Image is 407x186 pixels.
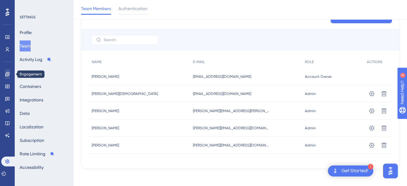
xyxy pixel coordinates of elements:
[20,54,52,65] button: Activity Log
[20,162,44,173] button: Accessibility
[20,108,30,119] button: Data
[20,135,44,146] button: Subscription
[92,108,119,113] span: [PERSON_NAME]
[193,108,270,113] span: [PERSON_NAME][EMAIL_ADDRESS][PERSON_NAME][DOMAIN_NAME]
[328,165,373,177] div: Open Get Started! checklist, remaining modules: 1
[118,5,148,12] span: Authentication
[193,126,270,131] span: [PERSON_NAME][EMAIL_ADDRESS][DOMAIN_NAME]
[305,108,316,113] span: Admin
[305,74,332,79] span: Account Owner
[92,126,119,131] span: [PERSON_NAME]
[305,143,316,148] span: Admin
[20,40,31,51] button: Team
[92,74,119,79] span: [PERSON_NAME]
[14,2,38,9] span: Need Help?
[20,15,69,20] div: SETTINGS
[332,167,339,175] img: launcher-image-alternative-text
[92,91,158,96] span: [PERSON_NAME][DEMOGRAPHIC_DATA]
[193,143,270,148] span: [PERSON_NAME][EMAIL_ADDRESS][DOMAIN_NAME]
[20,94,43,105] button: Integrations
[381,162,400,180] iframe: UserGuiding AI Assistant Launcher
[305,91,316,96] span: Admin
[92,59,102,64] span: NAME
[20,121,44,132] button: Localization
[43,3,44,8] div: 4
[368,164,373,169] div: 1
[20,67,41,78] button: Installation
[341,168,368,174] div: Get Started!
[305,59,314,64] span: ROLE
[193,91,251,96] span: [EMAIL_ADDRESS][DOMAIN_NAME]
[81,5,111,12] span: Team Members
[92,143,119,148] span: [PERSON_NAME]
[193,74,251,79] span: [EMAIL_ADDRESS][DOMAIN_NAME]
[20,81,41,92] button: Containers
[305,126,316,131] span: Admin
[20,27,32,38] button: Profile
[104,38,153,42] input: Search
[367,59,382,64] span: ACTIONS
[193,59,205,64] span: E-MAIL
[20,148,55,159] button: Rate Limiting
